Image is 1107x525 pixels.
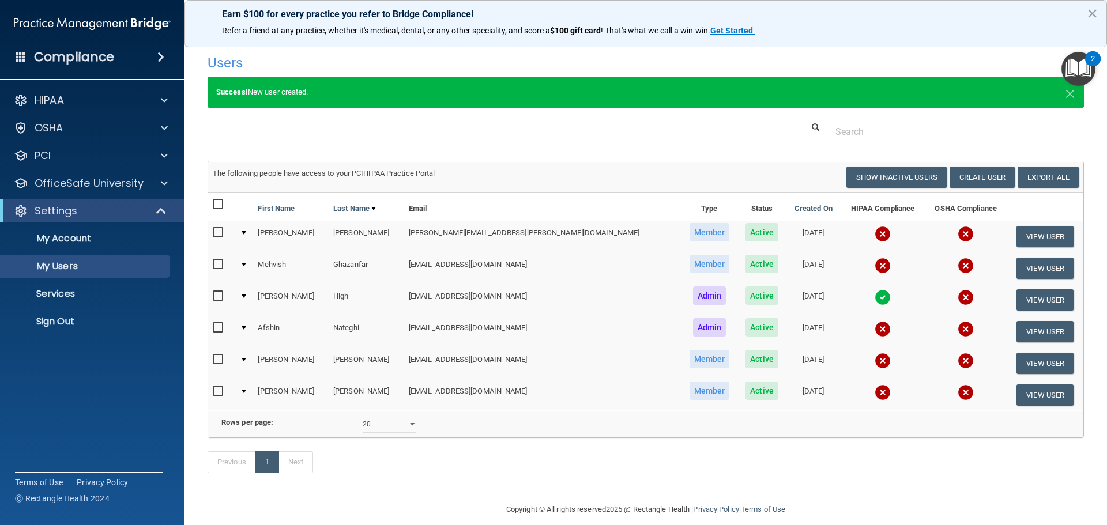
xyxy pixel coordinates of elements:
td: [DATE] [786,379,841,410]
td: [PERSON_NAME] [253,284,329,316]
p: HIPAA [35,93,64,107]
button: Open Resource Center, 2 new notifications [1061,52,1095,86]
div: New user created. [208,77,1084,108]
a: Last Name [333,202,376,216]
strong: $100 gift card [550,26,601,35]
td: [DATE] [786,284,841,316]
span: Active [745,350,778,368]
img: cross.ca9f0e7f.svg [958,353,974,369]
button: View User [1016,226,1074,247]
td: [DATE] [786,348,841,379]
span: Refer a friend at any practice, whether it's medical, dental, or any other speciality, and score a [222,26,550,35]
button: View User [1016,258,1074,279]
a: 1 [255,451,279,473]
img: cross.ca9f0e7f.svg [875,384,891,401]
span: Active [745,382,778,400]
td: [EMAIL_ADDRESS][DOMAIN_NAME] [404,252,681,284]
p: Sign Out [7,316,165,327]
a: HIPAA [14,93,168,107]
img: cross.ca9f0e7f.svg [958,384,974,401]
td: Ghazanfar [329,252,404,284]
td: [DATE] [786,316,841,348]
button: View User [1016,289,1074,311]
span: Member [690,350,730,368]
p: My Account [7,233,165,244]
a: Terms of Use [741,505,785,513]
h4: Compliance [34,49,114,65]
button: Create User [950,167,1015,188]
img: cross.ca9f0e7f.svg [958,258,974,274]
th: Email [404,193,681,221]
p: PCI [35,149,51,163]
span: Admin [693,286,726,305]
strong: Get Started [710,26,753,35]
p: Earn $100 for every practice you refer to Bridge Compliance! [222,9,1070,20]
td: [PERSON_NAME] [329,221,404,252]
th: HIPAA Compliance [841,193,925,221]
img: cross.ca9f0e7f.svg [958,226,974,242]
th: OSHA Compliance [925,193,1007,221]
button: Close [1087,4,1098,22]
td: [PERSON_NAME] [253,348,329,379]
td: High [329,284,404,316]
span: Member [690,223,730,241]
img: cross.ca9f0e7f.svg [958,321,974,337]
td: [DATE] [786,252,841,284]
td: [PERSON_NAME][EMAIL_ADDRESS][PERSON_NAME][DOMAIN_NAME] [404,221,681,252]
h4: Users [208,55,711,70]
img: cross.ca9f0e7f.svg [875,258,891,274]
input: Search [835,121,1075,142]
td: [PERSON_NAME] [329,348,404,379]
img: cross.ca9f0e7f.svg [958,289,974,305]
a: Export All [1018,167,1079,188]
button: View User [1016,384,1074,406]
img: cross.ca9f0e7f.svg [875,226,891,242]
td: [DATE] [786,221,841,252]
p: OSHA [35,121,63,135]
p: My Users [7,260,165,272]
span: × [1065,81,1075,104]
a: Privacy Policy [693,505,739,513]
td: Afshin [253,316,329,348]
button: View User [1016,353,1074,374]
a: OfficeSafe University [14,176,168,190]
td: [EMAIL_ADDRESS][DOMAIN_NAME] [404,316,681,348]
b: Rows per page: [221,418,273,426]
td: Nateghi [329,316,404,348]
span: ! That's what we call a win-win. [601,26,710,35]
div: 2 [1091,59,1095,74]
a: OSHA [14,121,168,135]
span: Active [745,255,778,273]
span: Ⓒ Rectangle Health 2024 [15,493,110,504]
a: First Name [258,202,295,216]
img: tick.e7d51cea.svg [875,289,891,305]
img: cross.ca9f0e7f.svg [875,321,891,337]
a: Next [278,451,313,473]
span: Member [690,255,730,273]
td: [EMAIL_ADDRESS][DOMAIN_NAME] [404,379,681,410]
th: Type [681,193,738,221]
strong: Success! [216,88,248,96]
th: Status [738,193,786,221]
span: The following people have access to your PCIHIPAA Practice Portal [213,169,435,177]
p: Settings [35,204,77,218]
td: [PERSON_NAME] [253,379,329,410]
p: OfficeSafe University [35,176,144,190]
a: PCI [14,149,168,163]
a: Created On [795,202,833,216]
a: Previous [208,451,256,473]
td: Mehvish [253,252,329,284]
span: Member [690,382,730,400]
span: Active [745,286,778,305]
button: Close [1065,85,1075,99]
td: [PERSON_NAME] [329,379,404,410]
td: [PERSON_NAME] [253,221,329,252]
a: Privacy Policy [77,477,129,488]
span: Active [745,318,778,337]
span: Active [745,223,778,241]
a: Settings [14,204,167,218]
td: [EMAIL_ADDRESS][DOMAIN_NAME] [404,284,681,316]
button: View User [1016,321,1074,342]
button: Show Inactive Users [846,167,947,188]
p: Services [7,288,165,300]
